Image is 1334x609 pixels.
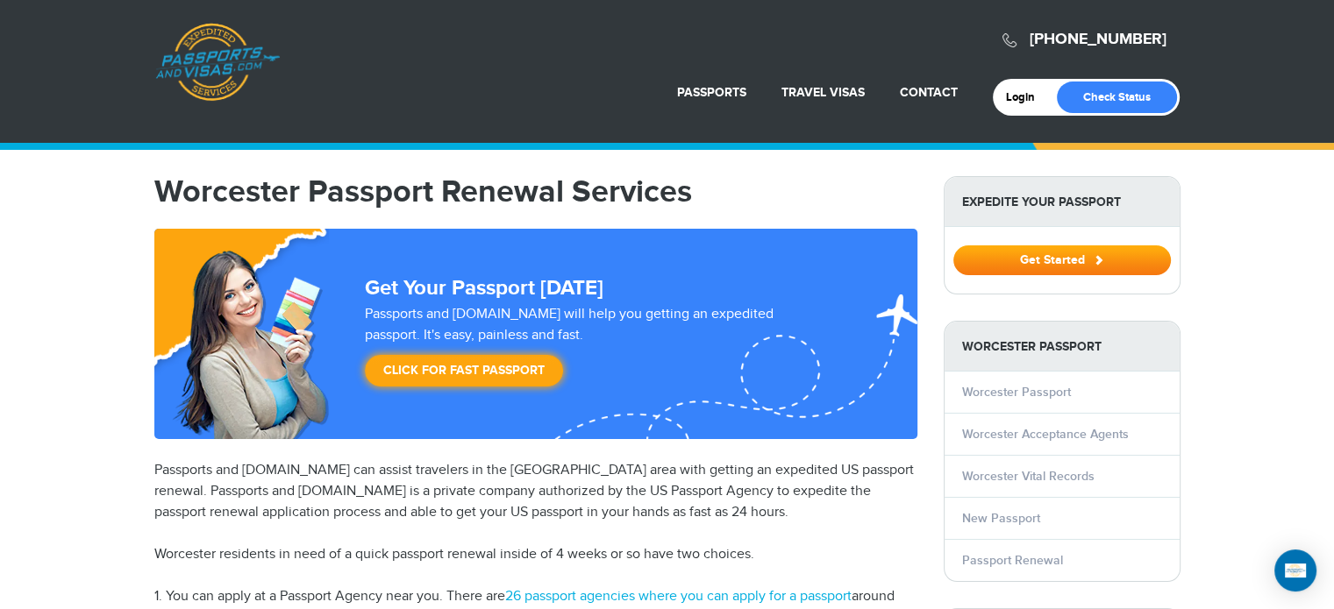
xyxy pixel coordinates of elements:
button: Get Started [953,245,1171,275]
a: Check Status [1057,81,1177,113]
a: Login [1006,90,1047,104]
h1: Worcester Passport Renewal Services [154,176,917,208]
a: Get Started [953,252,1171,266]
a: Worcester Acceptance Agents [962,427,1129,442]
a: New Passport [962,511,1040,526]
a: Passports & [DOMAIN_NAME] [155,23,280,102]
a: Travel Visas [781,85,865,100]
a: Passports [677,85,746,100]
div: Open Intercom Messenger [1274,549,1316,591]
div: Passports and [DOMAIN_NAME] will help you getting an expedited passport. It's easy, painless and ... [358,304,837,395]
a: Contact [900,85,958,100]
strong: Get Your Passport [DATE] [365,275,603,301]
a: 26 passport agencies where you can apply for a passport [505,588,852,605]
strong: Worcester Passport [945,322,1180,372]
a: Passport Renewal [962,553,1063,568]
p: Worcester residents in need of a quick passport renewal inside of 4 weeks or so have two choices. [154,544,917,565]
a: [PHONE_NUMBER] [1030,30,1166,49]
a: Worcester Passport [962,385,1071,400]
a: Worcester Vital Records [962,469,1095,484]
p: Passports and [DOMAIN_NAME] can assist travelers in the [GEOGRAPHIC_DATA] area with getting an ex... [154,460,917,523]
a: Click for Fast Passport [365,355,563,386]
strong: Expedite Your Passport [945,177,1180,227]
